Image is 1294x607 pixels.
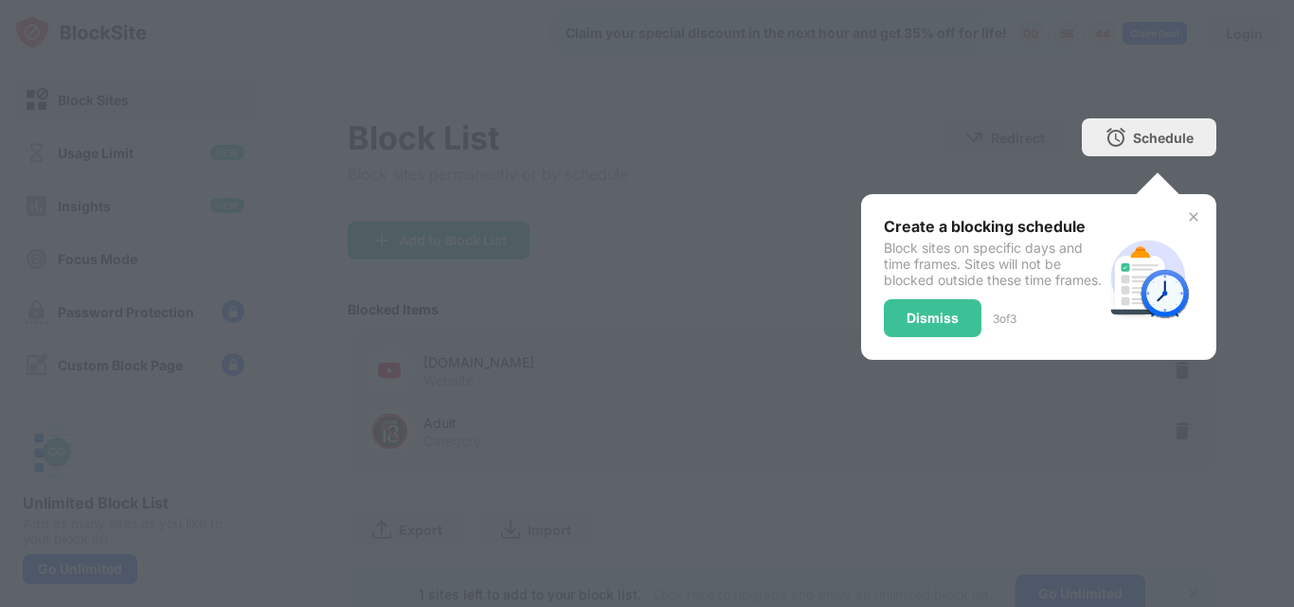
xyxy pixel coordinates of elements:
[1133,130,1194,146] div: Schedule
[884,240,1103,288] div: Block sites on specific days and time frames. Sites will not be blocked outside these time frames.
[1103,232,1194,323] img: schedule.svg
[884,217,1103,236] div: Create a blocking schedule
[993,312,1016,326] div: 3 of 3
[1186,209,1201,224] img: x-button.svg
[907,311,959,326] div: Dismiss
